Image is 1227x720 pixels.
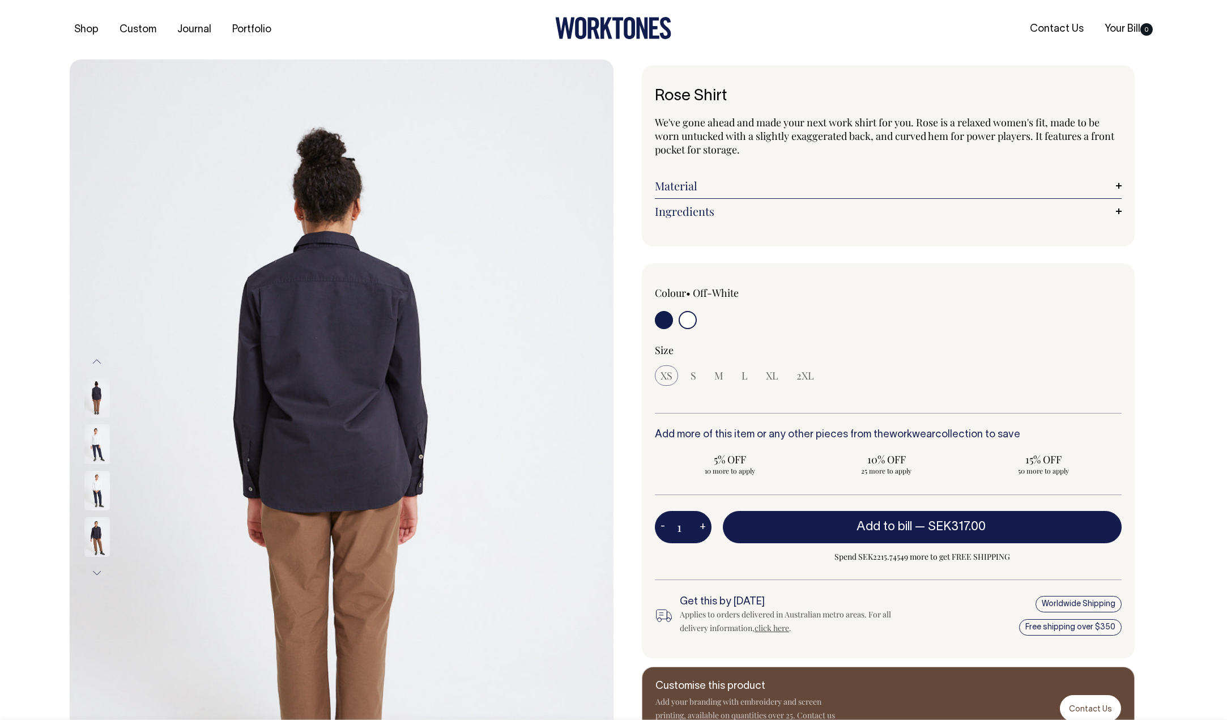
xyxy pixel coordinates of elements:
[655,116,1114,156] span: We've gone ahead and made your next work shirt for you. Rose is a relaxed women's fit, made to be...
[115,20,161,39] a: Custom
[655,286,842,300] div: Colour
[680,597,910,608] h6: Get this by [DATE]
[723,511,1122,543] button: Add to bill —SEK317.00
[228,20,276,39] a: Portfolio
[812,449,962,479] input: 10% OFF 25 more to apply
[694,516,712,539] button: +
[655,179,1122,193] a: Material
[1025,20,1088,39] a: Contact Us
[655,88,1122,105] h1: Rose Shirt
[1140,23,1153,36] span: 0
[766,369,778,382] span: XL
[693,286,739,300] label: Off-White
[889,430,935,440] a: workwear
[723,550,1122,564] span: Spend SEK2215.74549 more to get FREE SHIPPING
[655,449,805,479] input: 5% OFF 10 more to apply
[817,453,956,466] span: 10% OFF
[686,286,691,300] span: •
[84,471,110,510] img: off-white
[661,369,672,382] span: XS
[88,560,105,586] button: Next
[173,20,216,39] a: Journal
[84,378,110,417] img: dark-navy
[655,205,1122,218] a: Ingredients
[760,365,784,386] input: XL
[685,365,702,386] input: S
[974,466,1113,475] span: 50 more to apply
[791,365,820,386] input: 2XL
[968,449,1118,479] input: 15% OFF 50 more to apply
[817,466,956,475] span: 25 more to apply
[655,681,837,692] h6: Customise this product
[736,365,753,386] input: L
[857,521,912,532] span: Add to bill
[661,453,799,466] span: 5% OFF
[928,521,986,532] span: SEK317.00
[755,623,789,633] a: click here
[1100,20,1157,39] a: Your Bill0
[974,453,1113,466] span: 15% OFF
[742,369,748,382] span: L
[655,516,671,539] button: -
[680,608,910,635] div: Applies to orders delivered in Australian metro areas. For all delivery information, .
[84,517,110,557] img: dark-navy
[84,424,110,464] img: off-white
[88,349,105,374] button: Previous
[655,365,678,386] input: XS
[709,365,729,386] input: M
[796,369,814,382] span: 2XL
[691,369,696,382] span: S
[655,429,1122,441] h6: Add more of this item or any other pieces from the collection to save
[714,369,723,382] span: M
[655,343,1122,357] div: Size
[915,521,989,532] span: —
[661,466,799,475] span: 10 more to apply
[70,20,103,39] a: Shop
